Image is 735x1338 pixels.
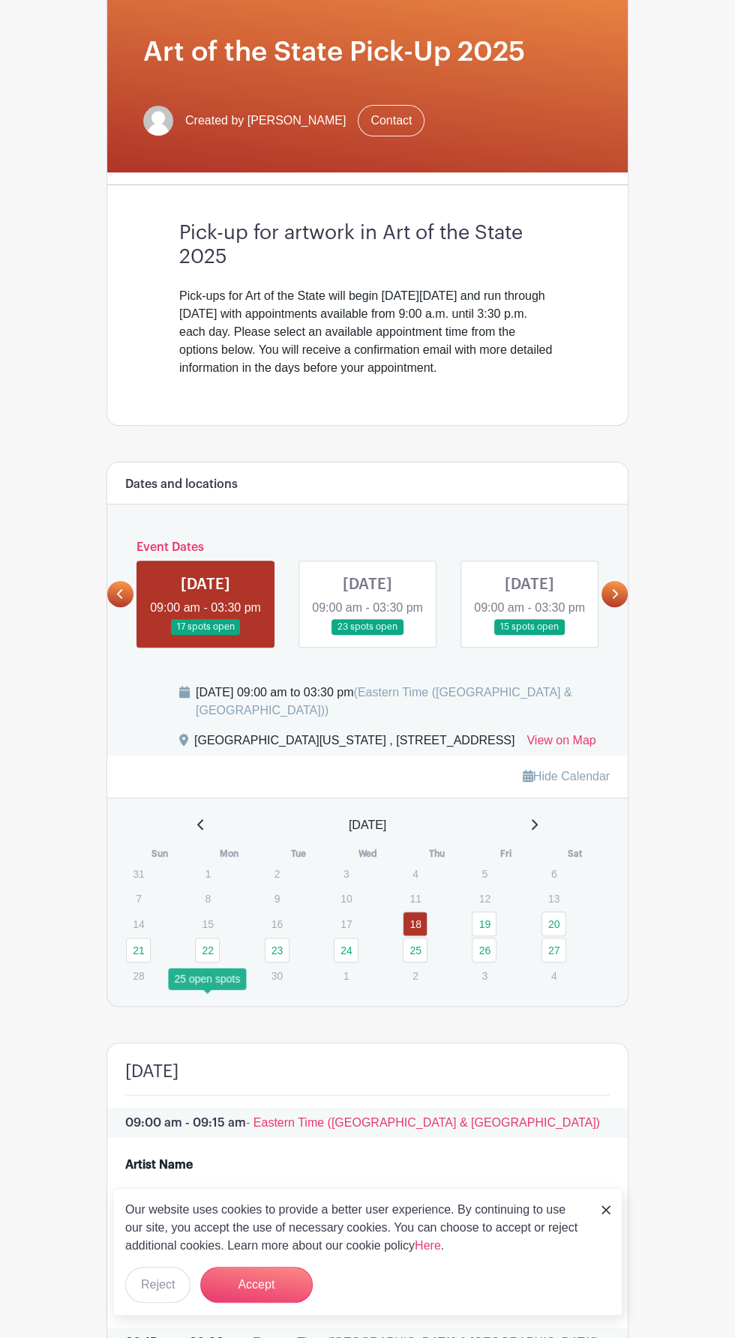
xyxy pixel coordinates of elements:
[107,1108,628,1138] p: 09:00 am - 09:15 am
[126,938,151,962] a: 21
[143,36,592,69] h1: Art of the State Pick-Up 2025
[143,106,173,136] img: default-ce2991bfa6775e67f084385cd625a349d9dcbb7a52a09fb2fda1e96e2d18dcdb.png
[526,732,595,756] a: View on Map
[125,1267,190,1303] button: Reject
[125,1201,586,1255] p: Our website uses cookies to provide a better user experience. By continuing to use our site, you ...
[168,968,246,989] div: 25 open spots
[403,862,427,885] p: 4
[125,477,238,492] h6: Dates and locations
[472,887,496,910] p: 12
[126,912,151,935] p: 14
[403,964,427,987] p: 2
[195,862,220,885] p: 1
[133,540,601,555] h6: Event Dates
[185,112,346,130] span: Created by [PERSON_NAME]
[415,1239,441,1252] a: Here
[472,862,496,885] p: 5
[349,816,386,834] span: [DATE]
[541,911,566,936] a: 20
[246,1116,600,1129] span: - Eastern Time ([GEOGRAPHIC_DATA] & [GEOGRAPHIC_DATA])
[265,887,289,910] p: 9
[200,1267,313,1303] button: Accept
[194,846,263,861] th: Mon
[472,964,496,987] p: 3
[194,732,514,756] div: [GEOGRAPHIC_DATA][US_STATE] , [STREET_ADDRESS]
[334,862,358,885] p: 3
[358,105,424,136] a: Contact
[334,938,358,962] a: 24
[334,887,358,910] p: 10
[125,1061,178,1082] h4: [DATE]
[195,912,220,935] p: 15
[179,287,556,377] div: Pick-ups for Art of the State will begin [DATE][DATE] and run through [DATE] with appointments av...
[541,887,566,910] p: 13
[541,862,566,885] p: 6
[403,938,427,962] a: 25
[196,684,610,720] div: [DATE] 09:00 am to 03:30 pm
[179,221,556,269] h3: Pick-up for artwork in Art of the State 2025
[126,964,151,987] p: 28
[265,964,289,987] p: 30
[265,862,289,885] p: 2
[195,887,220,910] p: 8
[265,938,289,962] a: 23
[196,686,572,717] span: (Eastern Time ([GEOGRAPHIC_DATA] & [GEOGRAPHIC_DATA]))
[334,964,358,987] p: 1
[541,938,566,962] a: 27
[541,846,610,861] th: Sat
[472,911,496,936] a: 19
[126,887,151,910] p: 7
[125,1156,193,1174] div: Artist Name
[601,1205,610,1214] img: close_button-5f87c8562297e5c2d7936805f587ecaba9071eb48480494691a3f1689db116b3.svg
[333,846,402,861] th: Wed
[126,862,151,885] p: 31
[403,911,427,936] a: 18
[264,846,333,861] th: Tue
[541,964,566,987] p: 4
[334,912,358,935] p: 17
[472,938,496,962] a: 26
[523,770,610,783] a: Hide Calendar
[195,938,220,962] a: 22
[471,846,540,861] th: Fri
[265,912,289,935] p: 16
[402,846,471,861] th: Thu
[125,846,194,861] th: Sun
[403,887,427,910] p: 11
